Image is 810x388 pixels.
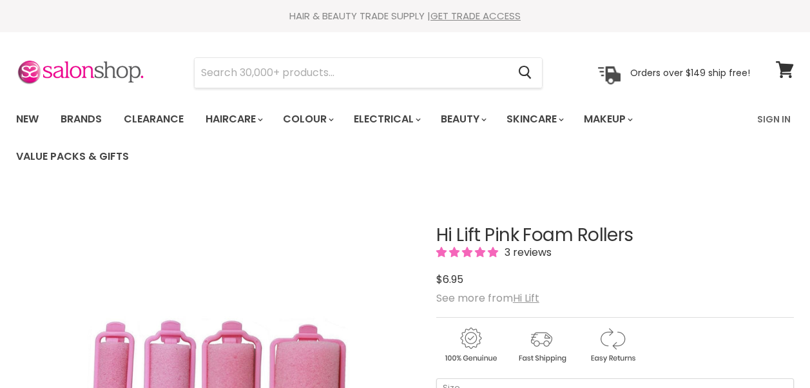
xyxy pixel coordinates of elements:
[195,58,508,88] input: Search
[431,106,494,133] a: Beauty
[501,245,552,260] span: 3 reviews
[513,291,539,306] a: Hi Lift
[574,106,641,133] a: Makeup
[436,272,463,287] span: $6.95
[497,106,572,133] a: Skincare
[507,325,575,365] img: shipping.gif
[578,325,646,365] img: returns.gif
[749,106,798,133] a: Sign In
[196,106,271,133] a: Haircare
[630,66,750,78] p: Orders over $149 ship free!
[273,106,342,133] a: Colour
[194,57,543,88] form: Product
[436,245,501,260] span: 5.00 stars
[344,106,429,133] a: Electrical
[436,291,539,306] span: See more from
[6,106,48,133] a: New
[6,101,749,175] ul: Main menu
[508,58,542,88] button: Search
[436,226,794,246] h1: Hi Lift Pink Foam Rollers
[51,106,111,133] a: Brands
[114,106,193,133] a: Clearance
[430,9,521,23] a: GET TRADE ACCESS
[436,325,505,365] img: genuine.gif
[6,143,139,170] a: Value Packs & Gifts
